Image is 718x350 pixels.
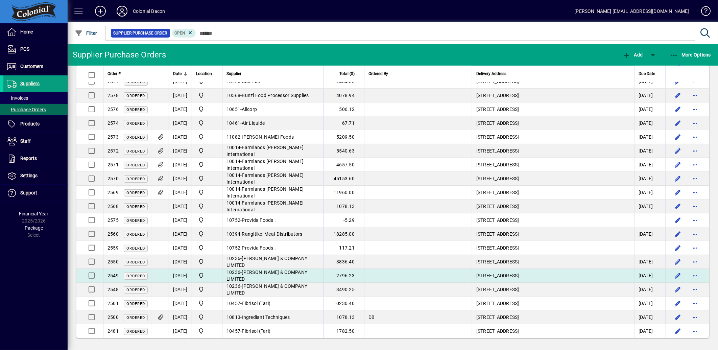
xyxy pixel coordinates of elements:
[324,116,364,130] td: 67.71
[634,158,665,172] td: [DATE]
[107,287,119,292] span: 2548
[3,24,68,41] a: Home
[196,299,218,307] span: Colonial Bacon
[690,118,701,129] button: More options
[472,324,634,338] td: [STREET_ADDRESS]
[222,172,324,186] td: -
[634,89,665,102] td: [DATE]
[472,116,634,130] td: [STREET_ADDRESS]
[196,202,218,210] span: Colonial Bacon
[107,301,119,306] span: 2501
[222,255,324,269] td: -
[169,144,192,158] td: [DATE]
[690,298,701,309] button: More options
[107,190,119,195] span: 2569
[3,41,68,58] a: POS
[242,107,257,112] span: Allcorp
[196,119,218,127] span: Colonial Bacon
[222,89,324,102] td: -
[472,297,634,310] td: [STREET_ADDRESS]
[472,172,634,186] td: [STREET_ADDRESS]
[226,270,307,282] span: [PERSON_NAME] & COMPANY LIMITED
[222,116,324,130] td: -
[634,144,665,158] td: [DATE]
[621,49,644,61] button: Add
[672,242,683,253] button: Edit
[324,269,364,283] td: 2796.23
[696,1,710,23] a: Knowledge Base
[20,190,37,195] span: Support
[324,255,364,269] td: 3836.40
[226,200,240,206] span: 10014
[196,258,218,266] span: Colonial Bacon
[169,241,192,255] td: [DATE]
[672,229,683,239] button: Edit
[472,310,634,324] td: [STREET_ADDRESS]
[690,256,701,267] button: More options
[222,227,324,241] td: -
[222,283,324,297] td: -
[242,134,294,140] span: [PERSON_NAME] Foods
[126,191,145,195] span: Ordered
[107,314,119,320] span: 2500
[226,186,304,199] span: Farmlands [PERSON_NAME] International
[25,225,43,231] span: Package
[107,162,119,167] span: 2571
[222,102,324,116] td: -
[690,90,701,101] button: More options
[196,327,218,335] span: Colonial Bacon
[226,172,304,185] span: Farmlands [PERSON_NAME] International
[634,255,665,269] td: [DATE]
[672,90,683,101] button: Edit
[222,186,324,200] td: -
[196,70,218,77] div: Location
[242,93,309,98] span: Bunzl Food Processor Supplies
[634,324,665,338] td: [DATE]
[196,91,218,99] span: Colonial Bacon
[324,241,364,255] td: -117.21
[222,213,324,227] td: -
[226,231,240,237] span: 10394
[672,118,683,129] button: Edit
[169,324,192,338] td: [DATE]
[690,215,701,226] button: More options
[3,167,68,184] a: Settings
[690,173,701,184] button: More options
[196,161,218,169] span: Colonial Bacon
[324,102,364,116] td: 506.12
[226,256,240,261] span: 10236
[169,89,192,102] td: [DATE]
[222,130,324,144] td: -
[222,241,324,255] td: -
[634,186,665,200] td: [DATE]
[173,70,182,77] span: Date
[169,186,192,200] td: [DATE]
[126,260,145,264] span: Ordered
[472,158,634,172] td: [STREET_ADDRESS]
[672,270,683,281] button: Edit
[226,107,240,112] span: 10651
[19,211,49,216] span: Financial Year
[634,102,665,116] td: [DATE]
[472,283,634,297] td: [STREET_ADDRESS]
[634,130,665,144] td: [DATE]
[472,227,634,241] td: [STREET_ADDRESS]
[368,70,388,77] span: Ordered By
[226,120,240,126] span: 10461
[690,229,701,239] button: More options
[242,120,265,126] span: Air Liquide
[169,255,192,269] td: [DATE]
[672,132,683,142] button: Edit
[324,186,364,200] td: 11960.00
[634,269,665,283] td: [DATE]
[226,70,241,77] span: Supplier
[3,92,68,104] a: Invoices
[226,270,240,275] span: 10236
[196,216,218,224] span: Colonial Bacon
[634,283,665,297] td: [DATE]
[222,144,324,158] td: -
[20,156,37,161] span: Reports
[107,93,119,98] span: 2578
[690,145,701,156] button: More options
[472,213,634,227] td: [STREET_ADDRESS]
